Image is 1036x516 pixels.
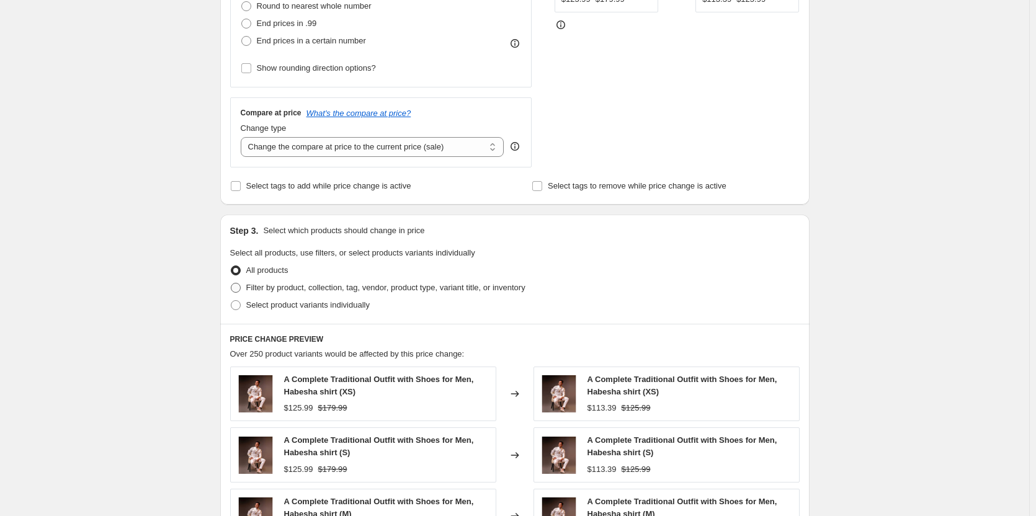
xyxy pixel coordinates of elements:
span: Select tags to add while price change is active [246,181,411,190]
span: Select product variants individually [246,300,370,309]
strike: $125.99 [622,402,651,414]
h6: PRICE CHANGE PREVIEW [230,334,800,344]
span: End prices in .99 [257,19,317,28]
p: Select which products should change in price [263,225,424,237]
span: Over 250 product variants would be affected by this price change: [230,349,465,358]
span: Select all products, use filters, or select products variants individually [230,248,475,257]
span: A Complete Traditional Outfit with Shoes for Men, Habesha shirt (S) [587,435,777,457]
span: Show rounding direction options? [257,63,376,73]
span: Round to nearest whole number [257,1,372,11]
span: A Complete Traditional Outfit with Shoes for Men, Habesha shirt (S) [284,435,474,457]
span: A Complete Traditional Outfit with Shoes for Men, Habesha shirt (XS) [284,375,474,396]
img: il_fullxfull.5013851120_1cor-284349_80x.jpg [540,375,578,412]
div: $113.39 [587,402,617,414]
img: il_fullxfull.5013851120_1cor-284349_80x.jpg [540,437,578,474]
strike: $179.99 [318,463,347,476]
div: $113.39 [587,463,617,476]
strike: $179.99 [318,402,347,414]
span: A Complete Traditional Outfit with Shoes for Men, Habesha shirt (XS) [587,375,777,396]
button: What's the compare at price? [306,109,411,118]
span: Change type [241,123,287,133]
h3: Compare at price [241,108,301,118]
span: Select tags to remove while price change is active [548,181,726,190]
img: il_fullxfull.5013851120_1cor-284349_80x.jpg [237,437,274,474]
div: help [509,140,521,153]
div: $125.99 [284,402,313,414]
span: Filter by product, collection, tag, vendor, product type, variant title, or inventory [246,283,525,292]
strike: $125.99 [622,463,651,476]
img: il_fullxfull.5013851120_1cor-284349_80x.jpg [237,375,274,412]
span: All products [246,265,288,275]
h2: Step 3. [230,225,259,237]
span: End prices in a certain number [257,36,366,45]
div: $125.99 [284,463,313,476]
